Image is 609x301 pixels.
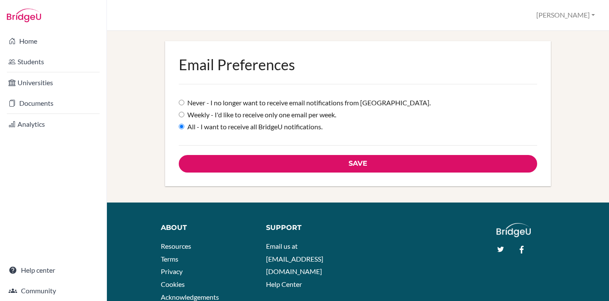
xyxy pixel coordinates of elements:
input: Never - I no longer want to receive email notifications from [GEOGRAPHIC_DATA]. [179,100,184,105]
a: Universities [2,74,105,91]
a: Documents [2,95,105,112]
div: Support [266,223,352,233]
label: Never - I no longer want to receive email notifications from [GEOGRAPHIC_DATA]. [179,98,431,108]
button: [PERSON_NAME] [532,7,599,23]
input: Weekly - I'd like to receive only one email per week. [179,112,184,117]
a: Acknowledgements [161,293,219,301]
a: Terms [161,255,178,263]
label: Weekly - I'd like to receive only one email per week. [179,110,336,120]
div: About [161,223,253,233]
a: Help Center [266,280,302,288]
label: All - I want to receive all BridgeU notifications. [179,122,322,132]
a: Cookies [161,280,185,288]
a: Resources [161,242,191,250]
img: logo_white@2x-f4f0deed5e89b7ecb1c2cc34c3e3d731f90f0f143d5ea2071677605dd97b5244.png [497,223,531,237]
h2: Email Preferences [179,55,537,75]
a: Email us at [EMAIL_ADDRESS][DOMAIN_NAME] [266,242,323,275]
a: Help center [2,262,105,279]
a: Community [2,282,105,299]
a: Home [2,33,105,50]
a: Analytics [2,116,105,133]
input: Save [179,155,537,173]
a: Privacy [161,267,183,275]
img: Bridge-U [7,9,41,22]
input: All - I want to receive all BridgeU notifications. [179,124,184,129]
a: Students [2,53,105,70]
